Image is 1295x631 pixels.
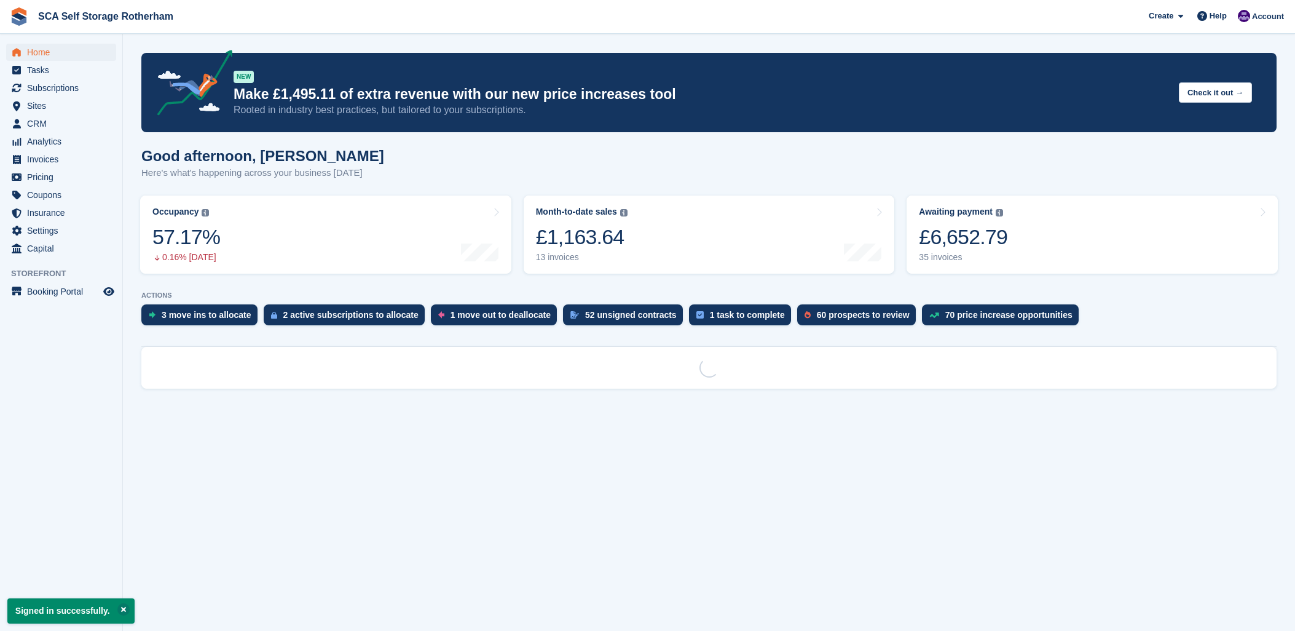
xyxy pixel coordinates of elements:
img: move_ins_to_allocate_icon-fdf77a2bb77ea45bf5b3d319d69a93e2d87916cf1d5bf7949dd705db3b84f3ca.svg [149,311,155,319]
span: Storefront [11,268,122,280]
img: contract_signature_icon-13c848040528278c33f63329250d36e43548de30e8caae1d1a13099fd9432cc5.svg [570,311,579,319]
a: menu [6,222,116,239]
button: Check it out → [1179,82,1252,103]
a: menu [6,204,116,221]
a: menu [6,97,116,114]
a: menu [6,186,116,204]
a: Month-to-date sales £1,163.64 13 invoices [524,196,895,274]
img: task-75834270c22a3079a89374b754ae025e5fb1db73e45f91037f5363f120a921f8.svg [696,311,704,319]
span: Pricing [27,169,101,186]
div: 52 unsigned contracts [585,310,677,320]
img: move_outs_to_deallocate_icon-f764333ba52eb49d3ac5e1228854f67142a1ed5810a6f6cc68b1a99e826820c5.svg [438,311,444,319]
p: Here's what's happening across your business [DATE] [141,166,384,180]
span: CRM [27,115,101,132]
span: Invoices [27,151,101,168]
img: prospect-51fa495bee0391a8d652442698ab0144808aea92771e9ea1ae160a38d050c398.svg [805,311,811,319]
a: menu [6,115,116,132]
div: 1 task to complete [710,310,785,320]
div: 35 invoices [919,252,1007,263]
div: Awaiting payment [919,207,993,217]
span: Subscriptions [27,79,101,97]
a: menu [6,151,116,168]
span: Sites [27,97,101,114]
span: Help [1210,10,1227,22]
div: £6,652.79 [919,224,1007,250]
a: menu [6,44,116,61]
h1: Good afternoon, [PERSON_NAME] [141,148,384,164]
div: Occupancy [152,207,199,217]
span: Insurance [27,204,101,221]
div: 57.17% [152,224,220,250]
div: Month-to-date sales [536,207,617,217]
div: 0.16% [DATE] [152,252,220,263]
div: 70 price increase opportunities [945,310,1073,320]
a: 1 task to complete [689,304,797,331]
a: menu [6,169,116,186]
div: 60 prospects to review [817,310,910,320]
span: Booking Portal [27,283,101,300]
a: menu [6,240,116,257]
span: Coupons [27,186,101,204]
span: Home [27,44,101,61]
div: 3 move ins to allocate [162,310,251,320]
p: Signed in successfully. [7,598,135,624]
a: menu [6,79,116,97]
div: 2 active subscriptions to allocate [283,310,419,320]
p: Rooted in industry best practices, but tailored to your subscriptions. [234,103,1169,117]
a: 2 active subscriptions to allocate [264,304,431,331]
a: 3 move ins to allocate [141,304,264,331]
span: Tasks [27,62,101,79]
div: NEW [234,71,254,83]
a: 70 price increase opportunities [922,304,1085,331]
p: ACTIONS [141,292,1277,300]
span: Account [1252,10,1284,23]
p: Make £1,495.11 of extra revenue with our new price increases tool [234,85,1169,103]
div: 13 invoices [536,252,628,263]
img: icon-info-grey-7440780725fd019a000dd9b08b2336e03edf1995a4989e88bcd33f0948082b44.svg [996,209,1003,216]
a: SCA Self Storage Rotherham [33,6,178,26]
a: 1 move out to deallocate [431,304,563,331]
a: Awaiting payment £6,652.79 35 invoices [907,196,1278,274]
img: price_increase_opportunities-93ffe204e8149a01c8c9dc8f82e8f89637d9d84a8eef4429ea346261dce0b2c0.svg [929,312,939,318]
a: Preview store [101,284,116,299]
a: menu [6,133,116,150]
img: Kelly Neesham [1238,10,1250,22]
a: menu [6,283,116,300]
a: 52 unsigned contracts [563,304,689,331]
a: menu [6,62,116,79]
span: Settings [27,222,101,239]
a: Occupancy 57.17% 0.16% [DATE] [140,196,511,274]
span: Create [1149,10,1173,22]
img: icon-info-grey-7440780725fd019a000dd9b08b2336e03edf1995a4989e88bcd33f0948082b44.svg [620,209,628,216]
img: active_subscription_to_allocate_icon-d502201f5373d7db506a760aba3b589e785aa758c864c3986d89f69b8ff3... [271,311,277,319]
div: 1 move out to deallocate [451,310,551,320]
span: Capital [27,240,101,257]
div: £1,163.64 [536,224,628,250]
span: Analytics [27,133,101,150]
a: 60 prospects to review [797,304,922,331]
img: price-adjustments-announcement-icon-8257ccfd72463d97f412b2fc003d46551f7dbcb40ab6d574587a9cd5c0d94... [147,50,233,120]
img: stora-icon-8386f47178a22dfd0bd8f6a31ec36ba5ce8667c1dd55bd0f319d3a0aa187defe.svg [10,7,28,26]
img: icon-info-grey-7440780725fd019a000dd9b08b2336e03edf1995a4989e88bcd33f0948082b44.svg [202,209,209,216]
